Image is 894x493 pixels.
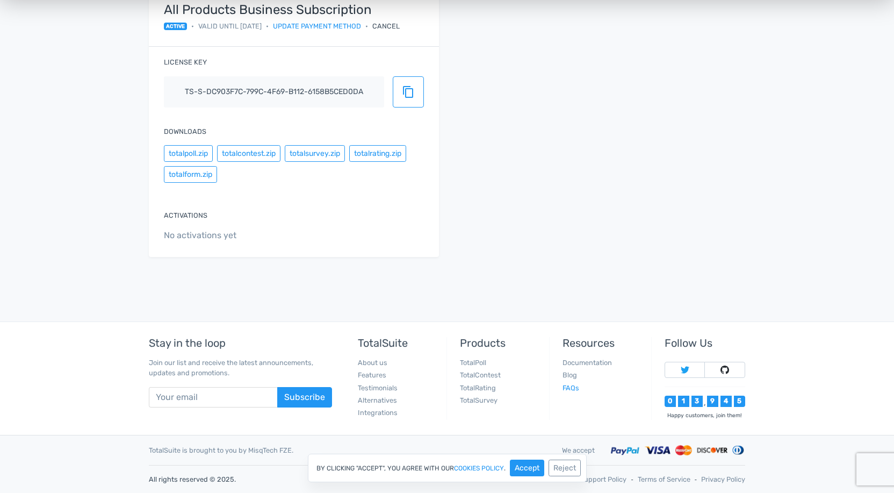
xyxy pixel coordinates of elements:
[358,337,438,349] h5: TotalSuite
[164,166,217,183] button: totalform.zip
[665,411,745,419] div: Happy customers, join them!
[349,145,406,162] button: totalrating.zip
[285,145,345,162] button: totalsurvey.zip
[720,366,729,374] img: Follow TotalSuite on Github
[164,3,400,17] strong: All Products Business Subscription
[707,396,718,407] div: 9
[273,21,361,31] a: Update payment method
[734,396,745,407] div: 5
[691,396,703,407] div: 3
[164,126,206,137] label: Downloads
[191,21,194,31] span: •
[460,371,501,379] a: TotalContest
[164,57,207,67] label: License key
[563,359,612,367] a: Documentation
[563,337,643,349] h5: Resources
[217,145,280,162] button: totalcontest.zip
[454,465,504,471] a: cookies policy
[460,337,540,349] h5: Products
[678,396,689,407] div: 1
[358,409,398,417] a: Integrations
[365,21,368,31] span: •
[549,460,581,476] button: Reject
[277,387,332,408] button: Subscribe
[681,366,689,374] img: Follow TotalSuite on Twitter
[358,396,397,404] a: Alternatives
[460,396,498,404] a: TotalSurvey
[563,384,579,392] a: FAQs
[198,21,262,31] span: Valid until [DATE]
[164,145,213,162] button: totalpoll.zip
[308,454,587,482] div: By clicking "Accept", you agree with our .
[141,445,554,455] div: TotalSuite is brought to you by MisqTech FZE.
[460,384,496,392] a: TotalRating
[149,337,332,349] h5: Stay in the loop
[665,396,676,407] div: 0
[703,400,707,407] div: ,
[358,371,386,379] a: Features
[164,229,424,242] span: No activations yet
[665,337,745,349] h5: Follow Us
[372,21,400,31] div: Cancel
[563,371,577,379] a: Blog
[149,387,278,408] input: Your email
[720,396,732,407] div: 4
[164,23,187,30] span: active
[358,359,387,367] a: About us
[266,21,269,31] span: •
[358,384,398,392] a: Testimonials
[460,359,486,367] a: TotalPoll
[554,445,603,455] div: We accept
[149,358,332,378] p: Join our list and receive the latest announcements, updates and promotions.
[510,460,544,476] button: Accept
[611,444,745,456] img: Accepted payment methods
[164,210,207,220] label: Activations
[402,85,415,98] span: content_copy
[393,76,424,108] button: content_copy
